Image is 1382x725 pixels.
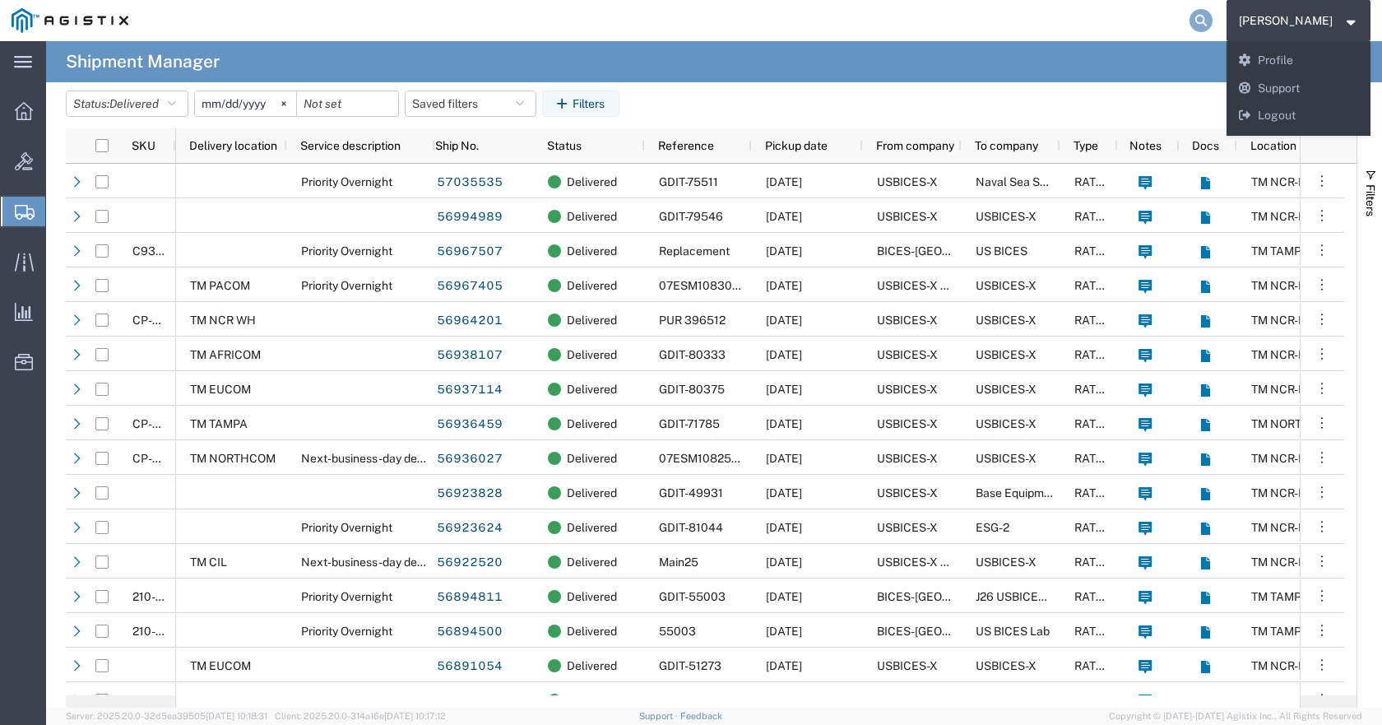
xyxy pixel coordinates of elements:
[436,239,503,265] a: 56967507
[766,694,802,707] span: 09/22/2025
[976,210,1036,223] span: USBICES-X
[658,139,714,152] span: Reference
[190,279,250,292] span: TM PACOM
[1074,383,1111,396] span: RATED
[877,590,1032,603] span: BICES-TAMPA
[976,348,1036,361] span: USBICES-X
[659,590,726,603] span: GDIT-55003
[1251,590,1309,603] span: TM TAMPA
[436,446,503,472] a: 56936027
[567,545,617,579] span: Delivered
[877,314,938,327] span: USBICES-X
[659,659,721,672] span: GDIT-51273
[1251,210,1313,223] span: TM NCR-PR
[132,314,234,327] span: CP-8851NR-K9++=
[132,139,155,152] span: SKU
[976,486,1184,500] span: Base Equipment Control Officer (BECO)
[877,555,988,569] span: USBICES-X Logistics
[877,452,938,465] span: USBICES-X
[1074,659,1111,672] span: RATED
[436,273,503,300] a: 56967405
[659,210,723,223] span: GDIT-79546
[765,139,828,152] span: Pickup date
[132,417,236,430] span: CP-8875NR-K9++=
[659,555,698,569] span: Main25
[547,139,582,152] span: Status
[766,175,802,188] span: 10/06/2025
[659,279,746,292] span: 07ESM1083074
[436,377,503,403] a: 56937114
[190,659,251,672] span: TM EUCOM
[189,139,277,152] span: Delivery location
[132,452,443,465] span: CP-8851NR-K9++=,CP-8851NR-K9++=,CP-8851NR-K9++=
[301,244,392,258] span: Priority Overnight
[301,590,392,603] span: Priority Overnight
[1074,314,1111,327] span: RATED
[132,244,209,258] span: C9300-48P-A
[1251,521,1313,534] span: TM NCR-PR
[877,694,938,707] span: USBICES-X
[1074,417,1111,430] span: RATED
[1074,139,1098,152] span: Type
[1251,555,1313,569] span: TM NCR-PR
[190,383,251,396] span: TM EUCOM
[1251,659,1313,672] span: TM NCR-PR
[1074,210,1111,223] span: RATED
[1074,452,1111,465] span: RATED
[1074,590,1111,603] span: RATED
[1238,11,1360,30] button: [PERSON_NAME]
[567,234,617,268] span: Delivered
[1074,348,1111,361] span: RATED
[1227,75,1371,103] a: Support
[567,337,617,372] span: Delivered
[1129,139,1162,152] span: Notes
[659,625,696,638] span: 55003
[976,555,1036,569] span: USBICES-X
[976,244,1027,258] span: US BICES
[877,521,938,534] span: USBICES-X
[190,348,261,361] span: TM AFRICOM
[659,244,730,258] span: Replacement
[567,407,617,441] span: Delivered
[659,521,723,534] span: GDIT-81044
[766,521,802,534] span: 09/24/2025
[405,91,536,117] button: Saved filters
[206,711,267,721] span: [DATE] 10:18:31
[1251,452,1313,465] span: TM NCR-PR
[132,625,187,638] span: 210-AZDS
[659,383,725,396] span: GDIT-80375
[976,279,1036,292] span: USBICES-X
[567,165,617,199] span: Delivered
[639,711,680,721] a: Support
[1251,625,1309,638] span: TM TAMPA
[1251,348,1313,361] span: TM NCR-PR
[1074,555,1111,569] span: RATED
[766,383,802,396] span: 09/26/2025
[877,417,938,430] span: USBICES-X
[436,619,503,645] a: 56894500
[766,314,802,327] span: 09/30/2025
[975,139,1038,152] span: To company
[567,648,617,683] span: Delivered
[301,521,392,534] span: Priority Overnight
[766,659,802,672] span: 09/23/2025
[567,441,617,476] span: Delivered
[190,314,256,327] span: TM NCR WH
[567,579,617,614] span: Delivered
[1251,244,1309,258] span: TM TAMPA
[195,91,296,116] input: Not set
[1074,244,1111,258] span: RATED
[877,383,938,396] span: USBICES-X
[436,653,503,680] a: 56891054
[877,486,938,500] span: USBICES-X
[1251,694,1313,707] span: TM NCR-PR
[1364,184,1377,216] span: Filters
[567,510,617,545] span: Delivered
[877,659,938,672] span: USBICES-X
[275,711,446,721] span: Client: 2025.20.0-314a16e
[766,417,802,430] span: 09/25/2025
[976,452,1036,465] span: USBICES-X
[1074,486,1111,500] span: RATED
[190,417,248,430] span: TM TAMPA
[132,590,187,603] span: 210-AZDS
